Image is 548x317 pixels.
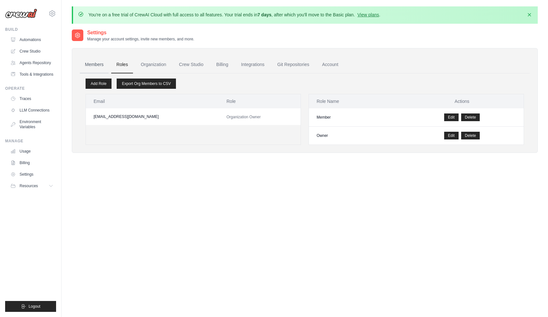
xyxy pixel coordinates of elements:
a: Billing [211,56,233,73]
h2: Settings [87,29,194,37]
a: Crew Studio [174,56,209,73]
img: Logo [5,9,37,18]
a: Edit [444,132,459,139]
button: Resources [8,181,56,191]
a: Crew Studio [8,46,56,56]
a: Git Repositories [272,56,314,73]
a: Members [80,56,109,73]
span: Resources [20,183,38,188]
th: Role Name [309,94,400,108]
a: Agents Repository [8,58,56,68]
td: Owner [309,127,400,145]
a: LLM Connections [8,105,56,115]
a: Settings [8,169,56,179]
p: You're on a free trial of CrewAI Cloud with full access to all features. Your trial ends in , aft... [88,12,380,18]
span: Logout [29,304,40,309]
th: Role [219,94,301,108]
button: Logout [5,301,56,312]
td: Member [309,108,400,127]
th: Email [86,94,219,108]
a: View plans [357,12,379,17]
div: Build [5,27,56,32]
a: Organization [136,56,171,73]
a: Environment Variables [8,117,56,132]
p: Manage your account settings, invite new members, and more. [87,37,194,42]
a: Tools & Integrations [8,69,56,79]
td: [EMAIL_ADDRESS][DOMAIN_NAME] [86,108,219,125]
a: Integrations [236,56,270,73]
button: Delete [461,113,480,121]
div: Operate [5,86,56,91]
div: Manage [5,138,56,144]
th: Actions [400,94,524,108]
a: Export Org Members to CSV [117,79,176,89]
a: Traces [8,94,56,104]
a: Automations [8,35,56,45]
a: Edit [444,113,459,121]
a: Billing [8,158,56,168]
button: Delete [461,132,480,139]
strong: 7 days [257,12,271,17]
a: Account [317,56,344,73]
a: Roles [111,56,133,73]
a: Add Role [86,79,112,89]
a: Usage [8,146,56,156]
span: Organization Owner [227,115,261,119]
